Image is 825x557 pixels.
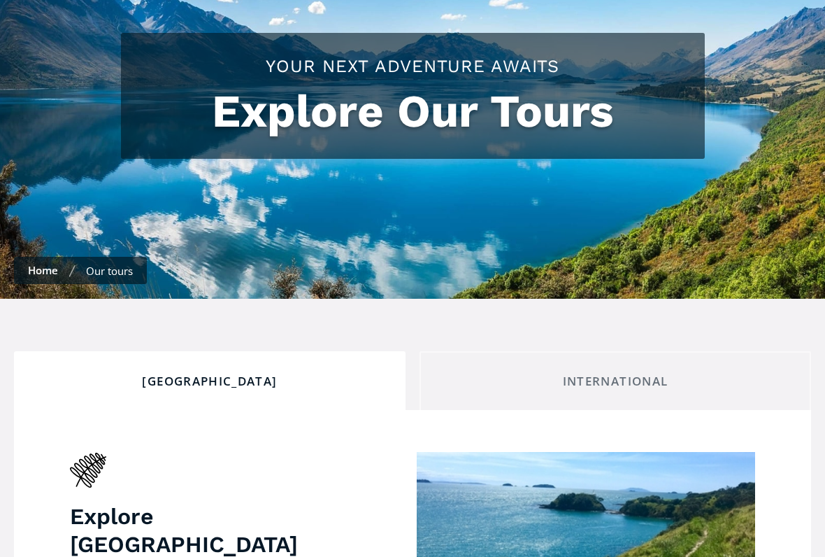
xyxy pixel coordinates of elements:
[431,374,799,390] div: International
[135,86,691,139] h1: Explore Our Tours
[26,374,394,390] div: [GEOGRAPHIC_DATA]
[86,265,133,278] div: Our tours
[14,258,147,285] nav: breadcrumbs
[135,55,691,79] h2: Your Next Adventure Awaits
[28,264,58,278] a: Home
